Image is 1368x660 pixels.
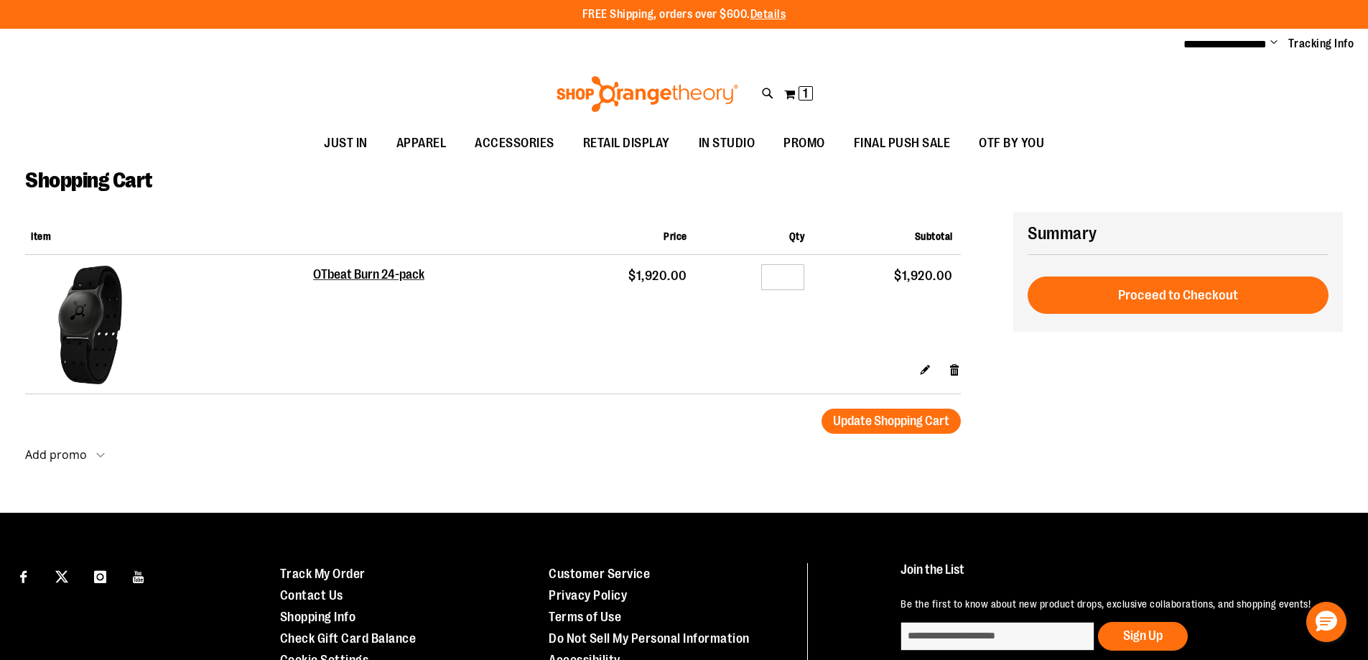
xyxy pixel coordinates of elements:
span: PROMO [783,127,825,159]
a: IN STUDIO [684,127,770,160]
a: FINAL PUSH SALE [839,127,965,160]
a: Details [750,8,786,21]
span: Proceed to Checkout [1118,287,1238,303]
span: ACCESSORIES [475,127,554,159]
button: Update Shopping Cart [822,409,961,434]
a: OTF BY YOU [964,127,1058,160]
span: RETAIL DISPLAY [583,127,670,159]
a: Visit our X page [50,563,75,588]
a: JUST IN [310,127,382,160]
a: Track My Order [280,567,366,581]
a: APPAREL [382,127,461,160]
span: Price [664,231,687,242]
span: Update Shopping Cart [833,414,949,428]
a: OTbeat Burn 24-pack [31,266,307,388]
a: Visit our Instagram page [88,563,113,588]
p: FREE Shipping, orders over $600. [582,6,786,23]
span: Shopping Cart [25,168,152,192]
img: OTbeat Burn 24-pack [31,266,149,384]
span: APPAREL [396,127,447,159]
img: Twitter [55,570,68,583]
a: RETAIL DISPLAY [569,127,684,160]
span: IN STUDIO [699,127,755,159]
button: Hello, have a question? Let’s chat. [1306,602,1346,642]
a: Visit our Youtube page [126,563,152,588]
a: Shopping Info [280,610,356,624]
h2: Summary [1028,221,1329,246]
p: Be the first to know about new product drops, exclusive collaborations, and shopping events! [901,597,1335,611]
a: OTbeat Burn 24-pack [313,267,426,283]
span: Sign Up [1123,628,1163,643]
a: Tracking Info [1288,36,1354,52]
span: Subtotal [915,231,953,242]
a: Visit our Facebook page [11,563,36,588]
a: Contact Us [280,588,343,603]
a: PROMO [769,127,839,160]
span: OTF BY YOU [979,127,1044,159]
button: Account menu [1270,37,1278,51]
input: enter email [901,622,1094,651]
span: JUST IN [324,127,368,159]
span: $1,920.00 [628,269,687,283]
button: Add promo [25,448,105,469]
a: Terms of Use [549,610,621,624]
a: Customer Service [549,567,650,581]
button: Sign Up [1098,622,1188,651]
img: Shop Orangetheory [554,76,740,112]
a: Do Not Sell My Personal Information [549,631,750,646]
h4: Join the List [901,563,1335,590]
span: Item [31,231,51,242]
a: Remove item [949,362,961,377]
span: 1 [803,86,808,101]
a: ACCESSORIES [460,127,569,160]
span: Qty [789,231,805,242]
a: Privacy Policy [549,588,627,603]
span: FINAL PUSH SALE [854,127,951,159]
strong: Add promo [25,447,87,463]
a: Check Gift Card Balance [280,631,417,646]
button: Proceed to Checkout [1028,276,1329,314]
span: $1,920.00 [894,269,953,283]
